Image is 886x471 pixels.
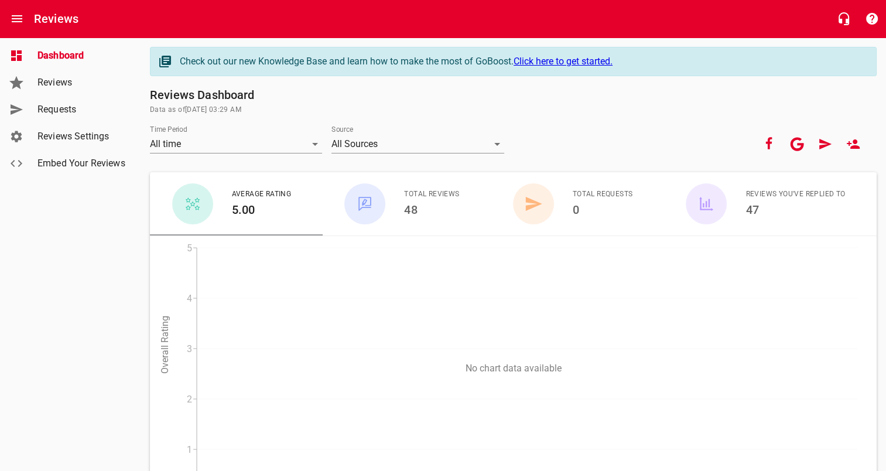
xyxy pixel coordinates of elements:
[514,56,613,67] a: Click here to get started.
[755,130,783,158] button: Your Facebook account is connected
[159,316,170,374] tspan: Overall Rating
[331,126,353,133] label: Source
[37,76,126,90] span: Reviews
[232,189,292,200] span: Average Rating
[187,293,192,304] tspan: 4
[839,130,867,158] a: New User
[331,135,504,153] div: All Sources
[573,189,633,200] span: Total Requests
[37,103,126,117] span: Requests
[37,156,126,170] span: Embed Your Reviews
[745,189,845,200] span: Reviews You've Replied To
[783,130,811,158] button: Your google account is connected
[150,86,877,104] h6: Reviews Dashboard
[187,394,192,405] tspan: 2
[37,49,126,63] span: Dashboard
[830,5,858,33] button: Live Chat
[745,200,845,219] h6: 47
[180,54,864,69] div: Check out our new Knowledge Base and learn how to make the most of GoBoost.
[232,200,292,219] h6: 5.00
[150,135,322,153] div: All time
[573,200,633,219] h6: 0
[34,9,78,28] h6: Reviews
[150,104,877,116] span: Data as of [DATE] 03:29 AM
[404,200,459,219] h6: 48
[150,126,187,133] label: Time Period
[3,5,31,33] button: Open drawer
[187,444,192,455] tspan: 1
[811,130,839,158] a: Request Review
[404,189,459,200] span: Total Reviews
[187,243,192,254] tspan: 5
[858,5,886,33] button: Support Portal
[37,129,126,144] span: Reviews Settings
[150,363,877,374] p: No chart data available
[187,343,192,354] tspan: 3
